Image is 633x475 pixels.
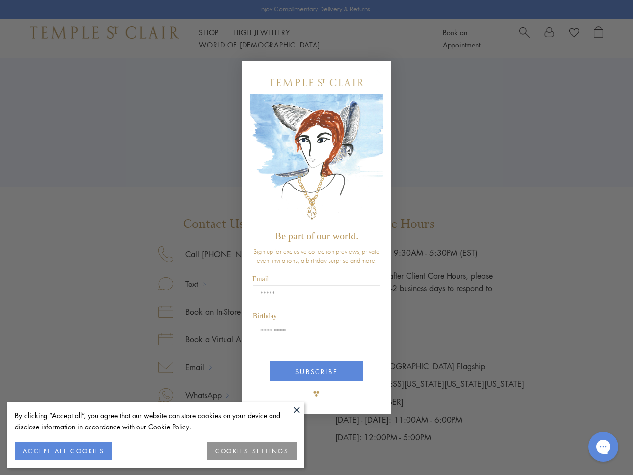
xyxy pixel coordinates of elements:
[378,71,390,84] button: Close dialog
[253,247,380,265] span: Sign up for exclusive collection previews, private event invitations, a birthday surprise and more.
[253,312,277,320] span: Birthday
[252,275,269,283] span: Email
[270,361,363,381] button: SUBSCRIBE
[275,231,358,241] span: Be part of our world.
[15,442,112,460] button: ACCEPT ALL COOKIES
[307,384,326,404] img: TSC
[207,442,297,460] button: COOKIES SETTINGS
[584,428,623,465] iframe: Gorgias live chat messenger
[270,79,363,86] img: Temple St. Clair
[253,285,380,304] input: Email
[15,410,297,432] div: By clicking “Accept all”, you agree that our website can store cookies on your device and disclos...
[250,94,383,226] img: c4a9eb12-d91a-4d4a-8ee0-386386f4f338.jpeg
